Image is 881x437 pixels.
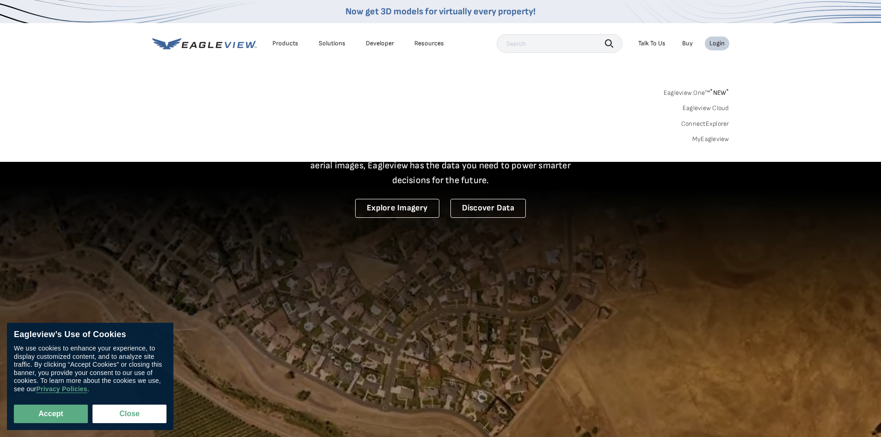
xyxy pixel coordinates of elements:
div: Resources [414,39,444,48]
div: Products [272,39,298,48]
button: Close [92,405,166,423]
p: A new era starts here. Built on more than 3.5 billion high-resolution aerial images, Eagleview ha... [299,143,582,188]
div: Talk To Us [638,39,665,48]
div: Login [709,39,725,48]
a: Eagleview Cloud [683,104,729,112]
a: Buy [682,39,693,48]
div: We use cookies to enhance your experience, to display customized content, and to analyze site tra... [14,345,166,393]
a: Eagleview One™*NEW* [664,86,729,97]
a: ConnectExplorer [681,120,729,128]
span: NEW [710,89,729,97]
div: Solutions [319,39,345,48]
a: Discover Data [450,199,526,218]
input: Search [497,34,622,53]
a: Explore Imagery [355,199,439,218]
a: MyEagleview [692,135,729,143]
a: Privacy Policies [36,385,87,393]
div: Eagleview’s Use of Cookies [14,330,166,340]
button: Accept [14,405,88,423]
a: Developer [366,39,394,48]
a: Now get 3D models for virtually every property! [345,6,536,17]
